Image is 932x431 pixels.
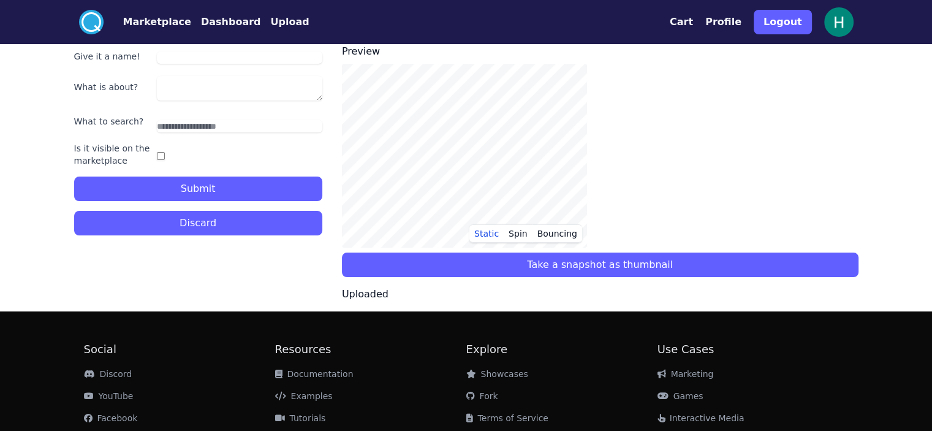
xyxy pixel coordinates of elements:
[657,341,849,358] h2: Use Cases
[466,341,657,358] h2: Explore
[191,15,261,29] a: Dashboard
[342,253,858,277] button: Take a snapshot as thumbnail
[754,5,812,39] a: Logout
[123,15,191,29] button: Marketplace
[270,15,309,29] button: Upload
[84,341,275,358] h2: Social
[466,369,528,379] a: Showcases
[670,15,693,29] button: Cart
[74,211,322,235] button: Discard
[74,142,153,167] label: Is it visible on the marketplace
[657,413,744,423] a: Interactive Media
[84,413,138,423] a: Facebook
[74,177,322,201] button: Submit
[532,224,582,243] button: Bouncing
[201,15,261,29] button: Dashboard
[824,7,854,37] img: profile
[657,391,703,401] a: Games
[705,15,741,29] button: Profile
[74,115,153,128] label: What to search?
[342,287,858,302] p: Uploaded
[469,224,504,243] button: Static
[466,413,548,423] a: Terms of Service
[657,369,714,379] a: Marketing
[84,369,132,379] a: Discord
[466,391,498,401] a: Fork
[260,15,309,29] a: Upload
[74,81,153,93] label: What is about?
[754,10,812,34] button: Logout
[275,391,333,401] a: Examples
[504,224,532,243] button: Spin
[275,413,326,423] a: Tutorials
[275,341,466,358] h2: Resources
[74,50,153,63] label: Give it a name!
[84,391,134,401] a: YouTube
[275,369,354,379] a: Documentation
[342,44,858,59] h3: Preview
[104,15,191,29] a: Marketplace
